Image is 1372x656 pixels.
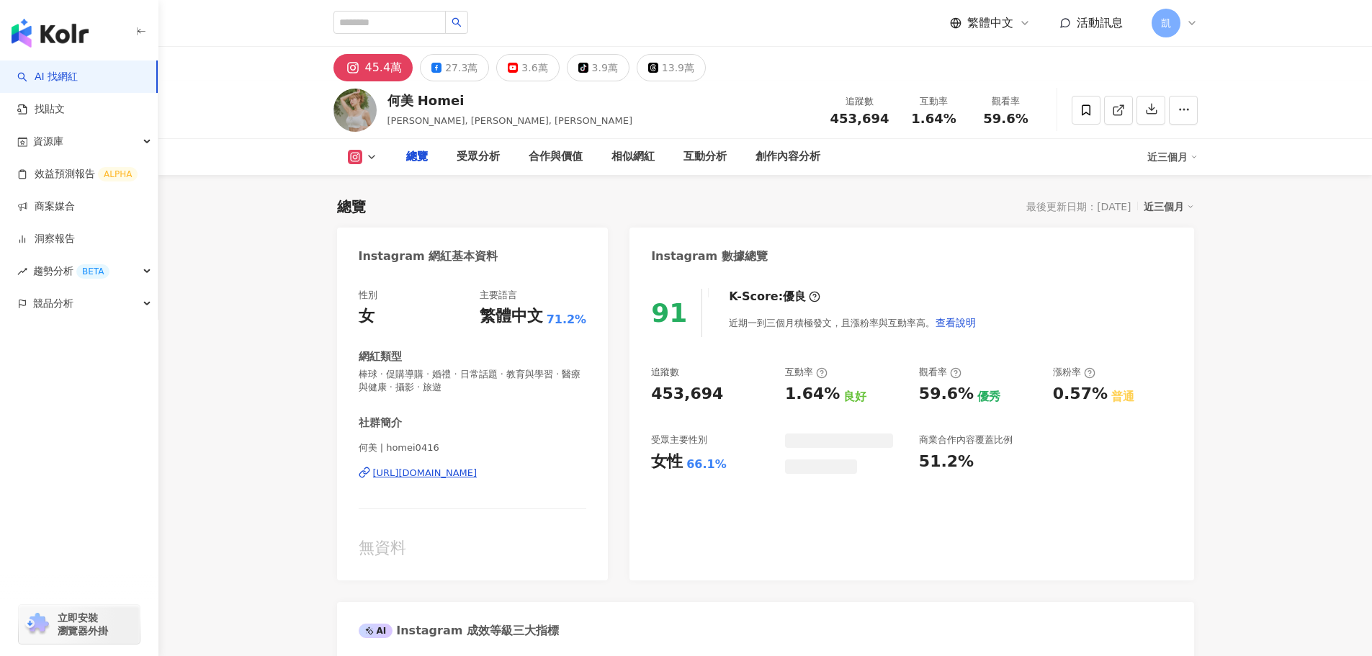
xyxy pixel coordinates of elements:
[936,317,976,328] span: 查看說明
[359,441,587,454] span: 何美 | homei0416
[58,611,108,637] span: 立即安裝 瀏覽器外掛
[359,368,587,394] span: 棒球 · 促購導購 · 婚禮 · 日常話題 · 教育與學習 · 醫療與健康 · 攝影 · 旅遊
[76,264,109,279] div: BETA
[919,366,961,379] div: 觀看率
[830,94,889,109] div: 追蹤數
[1077,16,1123,30] span: 活動訊息
[387,91,633,109] div: 何美 Homei
[683,148,727,166] div: 互動分析
[521,58,547,78] div: 3.6萬
[359,349,402,364] div: 網紅類型
[17,199,75,214] a: 商案媒合
[359,537,587,560] div: 無資料
[359,467,587,480] a: [URL][DOMAIN_NAME]
[373,467,477,480] div: [URL][DOMAIN_NAME]
[651,451,683,473] div: 女性
[359,305,375,328] div: 女
[1111,389,1134,405] div: 普通
[547,312,587,328] span: 71.2%
[23,613,51,636] img: chrome extension
[592,58,618,78] div: 3.9萬
[452,17,462,27] span: search
[919,433,1013,446] div: 商業合作內容覆蓋比例
[662,58,694,78] div: 13.9萬
[1161,15,1171,31] span: 凱
[365,58,403,78] div: 45.4萬
[33,125,63,158] span: 資源庫
[830,111,889,126] span: 453,694
[17,167,138,181] a: 效益預測報告ALPHA
[919,451,974,473] div: 51.2%
[359,623,559,639] div: Instagram 成效等級三大指標
[19,605,140,644] a: chrome extension立即安裝 瀏覽器外掛
[907,94,961,109] div: 互動率
[1026,201,1131,212] div: 最後更新日期：[DATE]
[1144,197,1194,216] div: 近三個月
[480,289,517,302] div: 主要語言
[359,415,402,431] div: 社群簡介
[359,248,498,264] div: Instagram 網紅基本資料
[611,148,655,166] div: 相似網紅
[651,366,679,379] div: 追蹤數
[359,289,377,302] div: 性別
[977,389,1000,405] div: 優秀
[919,383,974,405] div: 59.6%
[651,248,768,264] div: Instagram 數據總覽
[1053,383,1108,405] div: 0.57%
[457,148,500,166] div: 受眾分析
[480,305,543,328] div: 繁體中文
[729,308,977,337] div: 近期一到三個月積極發文，且漲粉率與互動率高。
[783,289,806,305] div: 優良
[445,58,477,78] div: 27.3萬
[843,389,866,405] div: 良好
[983,112,1028,126] span: 59.6%
[496,54,559,81] button: 3.6萬
[651,433,707,446] div: 受眾主要性別
[333,89,377,132] img: KOL Avatar
[1053,366,1095,379] div: 漲粉率
[935,308,977,337] button: 查看說明
[911,112,956,126] span: 1.64%
[420,54,489,81] button: 27.3萬
[17,232,75,246] a: 洞察報告
[979,94,1034,109] div: 觀看率
[529,148,583,166] div: 合作與價值
[17,70,78,84] a: searchAI 找網紅
[756,148,820,166] div: 創作內容分析
[686,457,727,472] div: 66.1%
[359,624,393,638] div: AI
[785,383,840,405] div: 1.64%
[406,148,428,166] div: 總覽
[651,298,687,328] div: 91
[785,366,828,379] div: 互動率
[967,15,1013,31] span: 繁體中文
[1147,145,1198,169] div: 近三個月
[387,115,633,126] span: [PERSON_NAME], [PERSON_NAME], [PERSON_NAME]
[567,54,629,81] button: 3.9萬
[333,54,413,81] button: 45.4萬
[17,102,65,117] a: 找貼文
[637,54,706,81] button: 13.9萬
[729,289,820,305] div: K-Score :
[33,287,73,320] span: 競品分析
[337,197,366,217] div: 總覽
[651,383,723,405] div: 453,694
[12,19,89,48] img: logo
[17,266,27,277] span: rise
[33,255,109,287] span: 趨勢分析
